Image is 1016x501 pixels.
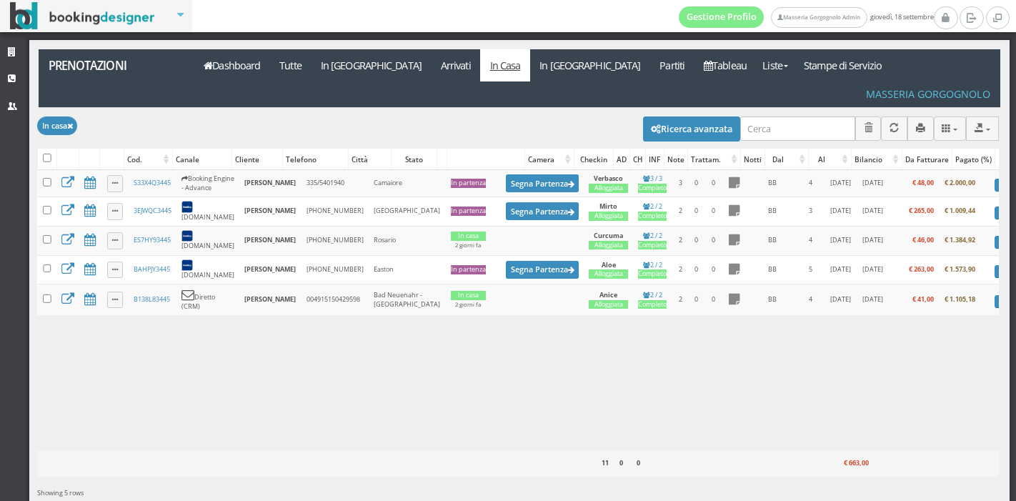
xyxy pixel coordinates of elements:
[369,284,445,315] td: Bad Neuenahr - [GEOGRAPHIC_DATA]
[664,149,687,169] div: Note
[589,212,628,221] div: Alloggiata
[638,202,667,221] a: 2 / 2Completo
[746,170,799,197] td: BB
[369,226,445,255] td: Rosario
[799,197,823,226] td: 3
[530,49,650,81] a: In [GEOGRAPHIC_DATA]
[181,201,193,212] img: 7STAjs-WNfZHmYllyLag4gdhmHm8JrbmzVrznejwAeLEbpu0yDt-GlJaDipzXAZBN18=w300
[672,255,689,284] td: 2
[746,226,799,255] td: BB
[638,212,667,221] div: Completo
[638,269,667,279] div: Completo
[638,290,667,309] a: 2 / 2Completo
[614,149,629,169] div: AD
[594,231,623,240] b: Curcuma
[902,149,952,169] div: Da Fatturare
[646,149,663,169] div: INF
[746,197,799,226] td: BB
[283,149,348,169] div: Telefono
[176,197,239,226] td: [DOMAIN_NAME]
[244,294,296,304] b: [PERSON_NAME]
[244,178,296,187] b: [PERSON_NAME]
[392,149,437,169] div: Stato
[589,241,628,250] div: Alloggiata
[302,284,369,315] td: 004915150429598
[594,174,623,183] b: Verbasco
[451,207,486,216] div: In partenza
[945,178,975,187] b: € 2.000,00
[881,116,907,140] button: Aggiorna
[679,6,765,28] a: Gestione Profilo
[455,242,481,249] small: 2 giorni fa
[672,197,689,226] td: 2
[704,197,722,226] td: 0
[809,149,851,169] div: Al
[431,49,480,81] a: Arrivati
[506,202,579,220] button: Segna Partenza
[270,49,312,81] a: Tutte
[823,170,857,197] td: [DATE]
[688,149,740,169] div: Trattam.
[746,284,799,315] td: BB
[704,226,722,255] td: 0
[134,206,171,215] a: 3EJWQC3445
[451,232,486,241] div: In casa
[746,255,799,284] td: BB
[39,49,186,81] a: Prenotazioni
[638,260,667,279] a: 2 / 2Completo
[480,49,530,81] a: In Casa
[689,284,704,315] td: 0
[599,290,617,299] b: Anice
[619,458,623,467] b: 0
[134,178,171,187] a: S33X4Q3445
[134,235,171,244] a: ES7HY93445
[244,264,296,274] b: [PERSON_NAME]
[857,284,888,315] td: [DATE]
[302,226,369,255] td: [PHONE_NUMBER]
[455,301,481,308] small: 2 giorni fa
[232,149,283,169] div: Cliente
[302,255,369,284] td: [PHONE_NUMBER]
[912,178,934,187] b: € 48,00
[704,170,722,197] td: 0
[525,149,574,169] div: Camera
[857,255,888,284] td: [DATE]
[909,264,934,274] b: € 263,00
[765,149,808,169] div: Dal
[134,294,170,304] a: B138L83445
[638,184,667,193] div: Completo
[945,264,975,274] b: € 1.573,90
[741,149,765,169] div: Notti
[823,455,872,473] div: € 663,00
[823,255,857,284] td: [DATE]
[672,170,689,197] td: 3
[689,226,704,255] td: 0
[795,49,892,81] a: Stampe di Servizio
[124,149,171,169] div: Cod.
[799,255,823,284] td: 5
[945,294,975,304] b: € 1.105,18
[689,197,704,226] td: 0
[506,261,579,279] button: Segna Partenza
[689,170,704,197] td: 0
[451,265,486,274] div: In partenza
[637,458,640,467] b: 0
[369,197,445,226] td: [GEOGRAPHIC_DATA]
[10,2,155,30] img: BookingDesigner.com
[451,179,486,188] div: In partenza
[37,116,77,134] button: In casa
[799,170,823,197] td: 4
[823,284,857,315] td: [DATE]
[704,284,722,315] td: 0
[349,149,391,169] div: Città
[638,241,667,250] div: Completo
[756,49,794,81] a: Liste
[857,197,888,226] td: [DATE]
[866,88,990,100] h4: Masseria Gorgognolo
[176,226,239,255] td: [DOMAIN_NAME]
[244,206,296,215] b: [PERSON_NAME]
[181,230,193,242] img: 7STAjs-WNfZHmYllyLag4gdhmHm8JrbmzVrznejwAeLEbpu0yDt-GlJaDipzXAZBN18=w300
[823,226,857,255] td: [DATE]
[679,6,934,28] span: giovedì, 18 settembre
[909,206,934,215] b: € 265,00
